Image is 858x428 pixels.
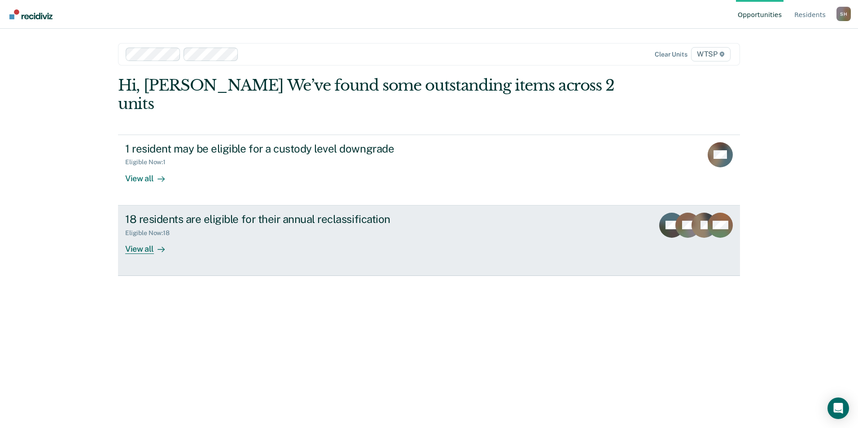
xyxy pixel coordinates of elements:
span: WTSP [691,47,731,61]
div: 18 residents are eligible for their annual reclassification [125,213,440,226]
div: Clear units [655,51,687,58]
div: Hi, [PERSON_NAME] We’ve found some outstanding items across 2 units [118,76,616,113]
div: S H [836,7,851,21]
div: 1 resident may be eligible for a custody level downgrade [125,142,440,155]
button: Profile dropdown button [836,7,851,21]
div: View all [125,236,175,254]
div: Eligible Now : 1 [125,158,173,166]
div: Open Intercom Messenger [827,397,849,419]
div: Eligible Now : 18 [125,229,177,237]
a: 18 residents are eligible for their annual reclassificationEligible Now:18View all [118,205,740,276]
div: View all [125,166,175,183]
a: 1 resident may be eligible for a custody level downgradeEligible Now:1View all [118,135,740,205]
img: Recidiviz [9,9,53,19]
